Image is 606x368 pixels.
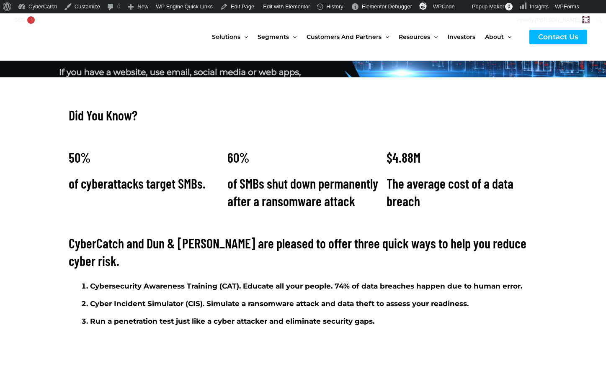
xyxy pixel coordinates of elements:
[212,19,521,54] nav: Site Navigation: New Main Menu
[419,2,427,10] img: svg+xml;base64,PHN2ZyB4bWxucz0iaHR0cDovL3d3dy53My5vcmcvMjAwMC9zdmciIHZpZXdCb3g9IjAgMCAzMiAzMiI+PG...
[529,30,587,44] a: Contact Us
[90,313,538,330] li: Run a penetration test just like a cyber attacker and eliminate security gaps.
[448,19,485,54] a: Investors
[387,149,537,166] h2: $4.88M
[69,149,219,166] h2: 50%
[227,175,378,210] h2: of SMBs shut down permanently after a ransomware attack
[485,19,504,54] span: About
[504,19,511,54] span: Menu Toggle
[430,19,438,54] span: Menu Toggle
[90,282,522,290] span: Cybersecurity Awareness Training (CAT). Educate all your people. 74% of data breaches happen due ...
[69,235,538,269] h2: CyberCatch and Dun & [PERSON_NAME] are pleased to offer three quick ways to help you reduce cyber...
[307,19,382,54] span: Customers and Partners
[212,19,240,54] span: Solutions
[289,19,297,54] span: Menu Toggle
[69,175,219,192] h2: of cyberattacks target SMBs.
[399,19,430,54] span: Resources
[15,20,115,54] img: CyberCatch
[448,19,475,54] span: Investors
[69,107,538,124] h2: Did You Know?
[90,295,538,313] li: Cyber Incident Simulator (CIS). Simulate a ransomware attack and data theft to assess your readin...
[382,19,389,54] span: Menu Toggle
[14,17,25,23] span: SEO
[387,175,537,210] h2: The average cost of a data breach
[514,13,593,27] a: Howdy,
[227,149,378,166] h2: 60%
[240,19,248,54] span: Menu Toggle
[258,19,289,54] span: Segments
[505,3,513,10] span: 0
[27,16,35,24] div: !
[263,3,310,10] span: Edit with Elementor
[535,17,580,23] span: [PERSON_NAME]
